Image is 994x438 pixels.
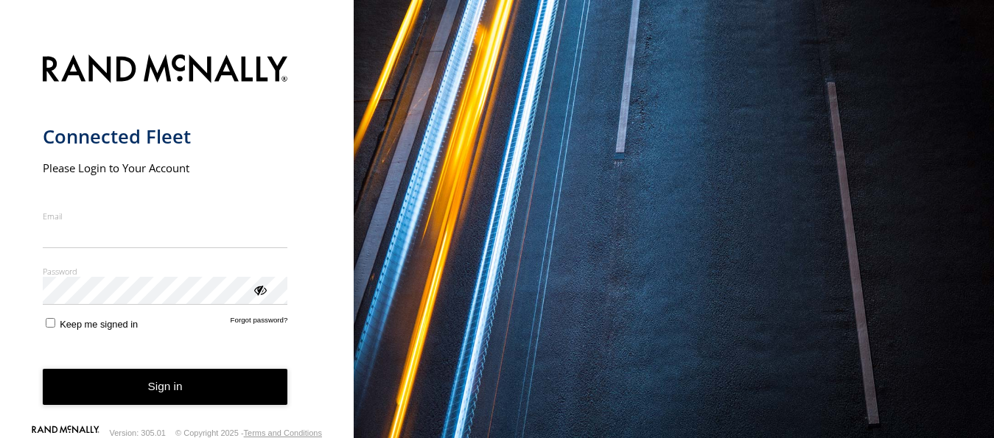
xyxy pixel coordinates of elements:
input: Keep me signed in [46,318,55,328]
span: Keep me signed in [60,319,138,330]
label: Email [43,211,288,222]
a: Terms and Conditions [244,428,322,437]
form: main [43,46,312,428]
button: Sign in [43,369,288,405]
label: Password [43,266,288,277]
div: Version: 305.01 [110,428,166,437]
h1: Connected Fleet [43,124,288,149]
img: Rand McNally [43,52,288,89]
div: © Copyright 2025 - [175,428,322,437]
h2: Please Login to Your Account [43,160,288,175]
a: Forgot password? [231,316,288,330]
div: ViewPassword [252,282,267,297]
